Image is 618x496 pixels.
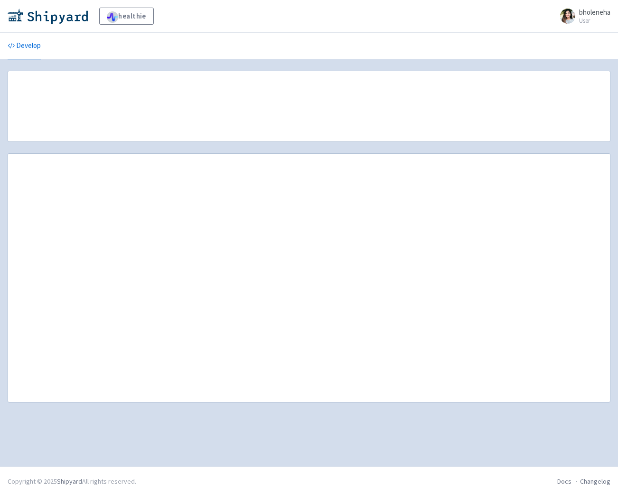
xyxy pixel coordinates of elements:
a: Shipyard [57,477,82,486]
a: bholeneha User [554,9,610,24]
div: Copyright © 2025 All rights reserved. [8,477,136,487]
span: bholeneha [579,8,610,17]
a: Develop [8,33,41,59]
a: Changelog [580,477,610,486]
a: healthie [99,8,154,25]
small: User [579,18,610,24]
img: Shipyard logo [8,9,88,24]
a: Docs [557,477,571,486]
